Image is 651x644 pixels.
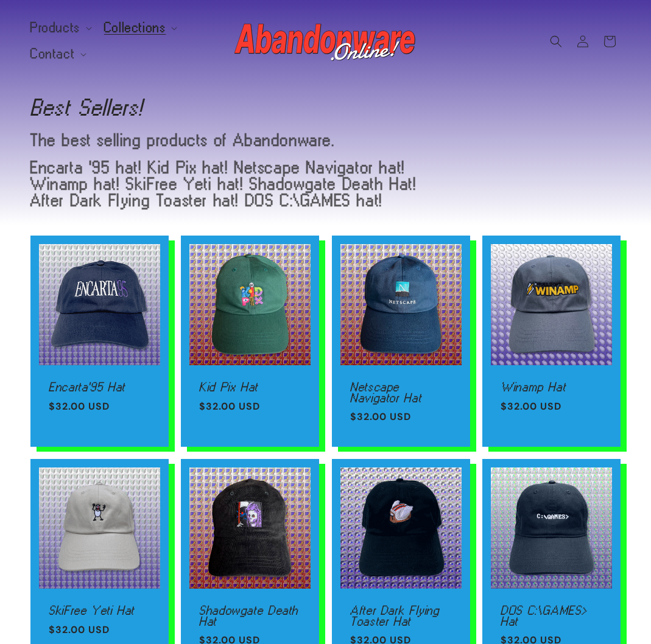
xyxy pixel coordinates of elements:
summary: Search [543,28,569,55]
a: Netscape Navigator Hat [350,382,452,403]
a: After Dark Flying Toaster Hat [350,606,452,627]
a: DOS C:\GAMES> Hat [501,606,602,627]
span: Collections [104,23,166,33]
summary: Collections [97,15,183,41]
a: Winamp Hat [501,382,602,393]
img: Abandonware [234,17,417,66]
summary: Products [23,15,97,41]
p: Encarta '95 hat! Kid Pix hat! Netscape Navigator hat! Winamp hat! SkiFree Yeti hat! Shadowgate De... [30,159,424,209]
p: The best selling products of Abandonware. [30,132,424,149]
span: Contact [30,49,75,60]
summary: Contact [23,41,91,67]
a: Shadowgate Death Hat [199,606,301,627]
a: Abandonware [230,12,421,70]
a: Encarta'95 Hat [49,382,150,393]
a: Kid Pix Hat [199,382,301,393]
span: Products [30,23,80,33]
a: SkiFree Yeti Hat [49,606,150,617]
h1: Best Sellers! [30,97,621,117]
